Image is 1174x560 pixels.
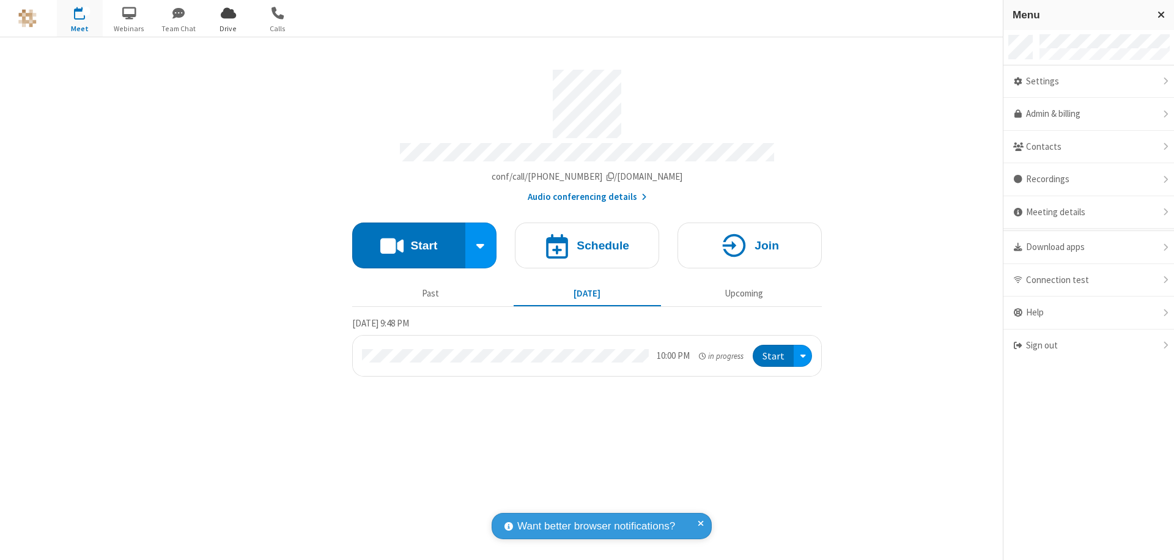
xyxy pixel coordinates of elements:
span: Webinars [106,23,152,34]
span: Copy my meeting room link [492,171,683,182]
span: Team Chat [156,23,202,34]
div: 1 [83,7,90,16]
div: Start conference options [465,223,497,268]
button: [DATE] [514,282,661,305]
h4: Join [755,240,779,251]
div: Download apps [1003,231,1174,264]
div: Contacts [1003,131,1174,164]
div: 10:00 PM [657,349,690,363]
section: Account details [352,61,822,204]
a: Admin & billing [1003,98,1174,131]
div: Settings [1003,65,1174,98]
span: Drive [205,23,251,34]
button: Past [357,282,504,305]
button: Schedule [515,223,659,268]
img: QA Selenium DO NOT DELETE OR CHANGE [18,9,37,28]
button: Copy my meeting room linkCopy my meeting room link [492,170,683,184]
div: Open menu [794,345,812,367]
span: Want better browser notifications? [517,518,675,534]
button: Audio conferencing details [528,190,647,204]
h3: Menu [1013,9,1146,21]
div: Sign out [1003,330,1174,362]
div: Help [1003,297,1174,330]
div: Meeting details [1003,196,1174,229]
section: Today's Meetings [352,316,822,377]
button: Upcoming [670,282,818,305]
div: Recordings [1003,163,1174,196]
div: Connection test [1003,264,1174,297]
span: Meet [57,23,103,34]
h4: Start [410,240,437,251]
h4: Schedule [577,240,629,251]
button: Join [677,223,822,268]
span: Calls [255,23,301,34]
em: in progress [699,350,744,362]
button: Start [753,345,794,367]
span: [DATE] 9:48 PM [352,317,409,329]
button: Start [352,223,465,268]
